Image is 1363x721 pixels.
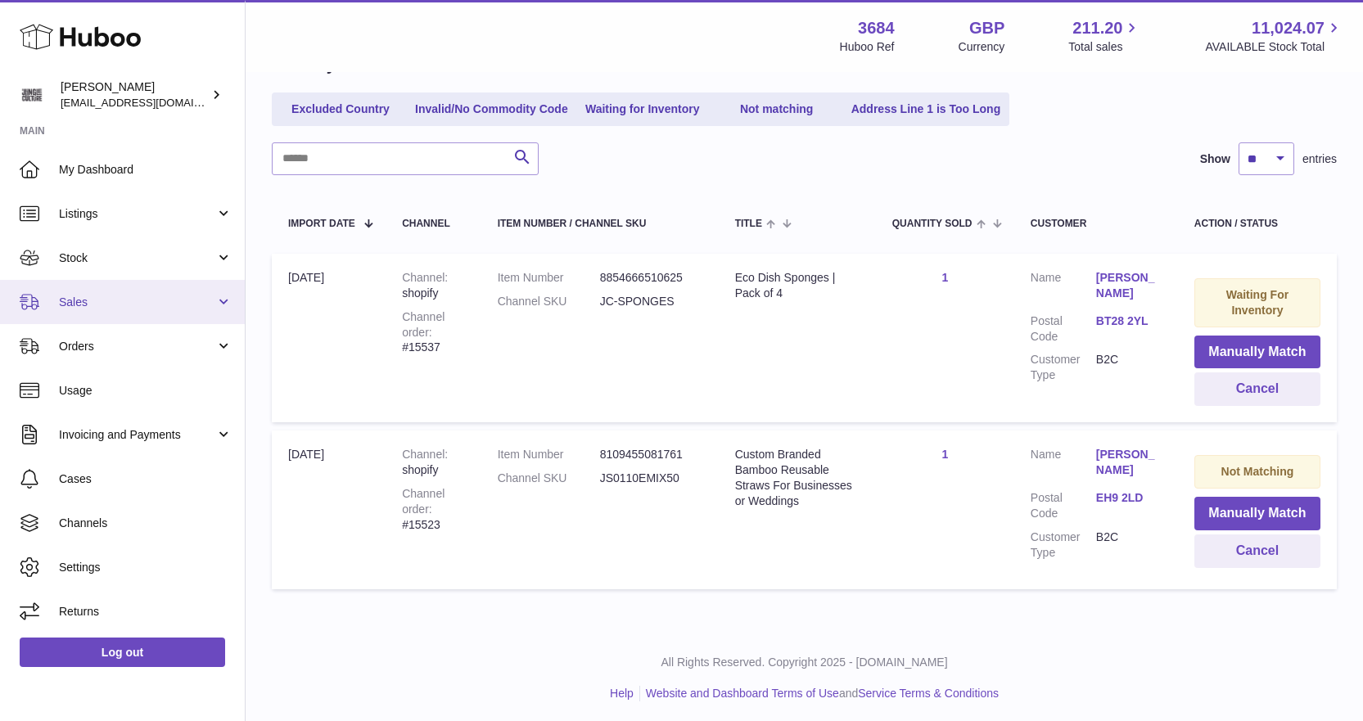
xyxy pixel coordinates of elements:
[1031,447,1096,482] dt: Name
[272,430,386,588] td: [DATE]
[1031,490,1096,521] dt: Postal Code
[1068,39,1141,55] span: Total sales
[1031,270,1096,305] dt: Name
[1068,17,1141,55] a: 211.20 Total sales
[402,270,465,301] div: shopify
[59,206,215,222] span: Listings
[1096,447,1162,478] a: [PERSON_NAME]
[1194,534,1320,568] button: Cancel
[1096,270,1162,301] a: [PERSON_NAME]
[59,471,232,487] span: Cases
[498,294,600,309] dt: Channel SKU
[1205,17,1343,55] a: 11,024.07 AVAILABLE Stock Total
[59,250,215,266] span: Stock
[402,310,445,339] strong: Channel order
[1194,219,1320,229] div: Action / Status
[402,486,465,533] div: #15523
[969,17,1004,39] strong: GBP
[1096,313,1162,329] a: BT28 2YL
[259,655,1350,670] p: All Rights Reserved. Copyright 2025 - [DOMAIN_NAME]
[1096,529,1162,561] dd: B2C
[20,638,225,667] a: Log out
[59,295,215,310] span: Sales
[941,271,948,284] a: 1
[498,219,702,229] div: Item Number / Channel SKU
[600,270,702,286] dd: 8854666510625
[1226,288,1289,317] strong: Waiting For Inventory
[577,96,708,123] a: Waiting for Inventory
[892,219,973,229] span: Quantity Sold
[1252,17,1325,39] span: 11,024.07
[61,79,208,110] div: [PERSON_NAME]
[735,447,860,509] div: Custom Branded Bamboo Reusable Straws For Businesses or Weddings
[941,448,948,461] a: 1
[498,471,600,486] dt: Channel SKU
[1302,151,1337,167] span: entries
[1200,151,1230,167] label: Show
[959,39,1005,55] div: Currency
[846,96,1007,123] a: Address Line 1 is Too Long
[402,271,448,284] strong: Channel
[402,448,448,461] strong: Channel
[1031,352,1096,383] dt: Customer Type
[1205,39,1343,55] span: AVAILABLE Stock Total
[735,270,860,301] div: Eco Dish Sponges | Pack of 4
[1072,17,1122,39] span: 211.20
[402,487,445,516] strong: Channel order
[59,427,215,443] span: Invoicing and Payments
[402,219,465,229] div: Channel
[840,39,895,55] div: Huboo Ref
[1096,352,1162,383] dd: B2C
[402,447,465,478] div: shopify
[1031,313,1096,345] dt: Postal Code
[600,294,702,309] dd: JC-SPONGES
[711,96,842,123] a: Not matching
[858,17,895,39] strong: 3684
[59,516,232,531] span: Channels
[288,219,355,229] span: Import date
[275,96,406,123] a: Excluded Country
[20,83,44,107] img: theinternationalventure@gmail.com
[1194,336,1320,369] button: Manually Match
[646,687,839,700] a: Website and Dashboard Terms of Use
[402,309,465,356] div: #15537
[1221,465,1294,478] strong: Not Matching
[1031,529,1096,561] dt: Customer Type
[59,604,232,620] span: Returns
[610,687,634,700] a: Help
[272,254,386,422] td: [DATE]
[409,96,574,123] a: Invalid/No Commodity Code
[1194,497,1320,530] button: Manually Match
[735,219,762,229] span: Title
[600,447,702,462] dd: 8109455081761
[61,96,241,109] span: [EMAIL_ADDRESS][DOMAIN_NAME]
[59,560,232,575] span: Settings
[498,270,600,286] dt: Item Number
[59,162,232,178] span: My Dashboard
[600,471,702,486] dd: JS0110EMIX50
[1194,372,1320,406] button: Cancel
[59,383,232,399] span: Usage
[1031,219,1162,229] div: Customer
[59,339,215,354] span: Orders
[498,447,600,462] dt: Item Number
[1096,490,1162,506] a: EH9 2LD
[640,686,999,701] li: and
[858,687,999,700] a: Service Terms & Conditions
